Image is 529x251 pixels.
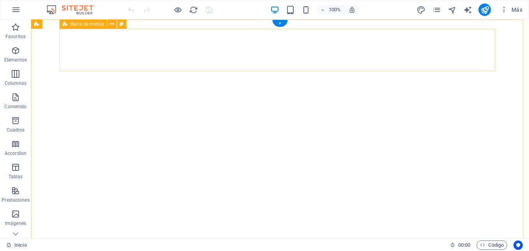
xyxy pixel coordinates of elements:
[432,5,441,14] button: pages
[476,240,507,250] button: Código
[447,5,457,14] button: navigator
[189,5,198,14] button: reload
[500,6,522,14] span: Más
[173,5,182,14] button: Haz clic para salir del modo de previsualización y seguir editando
[317,5,344,14] button: 100%
[432,5,441,14] i: Páginas (Ctrl+Alt+S)
[272,20,287,27] div: +
[349,6,356,13] i: Al redimensionar, ajustar el nivel de zoom automáticamente para ajustarse al dispositivo elegido.
[480,5,489,14] i: Publicar
[5,80,27,86] p: Columnas
[417,5,426,14] i: Diseño (Ctrl+Alt+Y)
[458,240,470,250] span: 00 00
[45,5,103,14] img: Editor Logo
[513,240,523,250] button: Usercentrics
[328,5,341,14] h6: 100%
[463,5,472,14] i: AI Writer
[71,22,104,26] span: Barra de menús
[189,5,198,14] i: Volver a cargar página
[7,127,25,133] p: Cuadros
[2,197,29,203] p: Prestaciones
[5,150,26,156] p: Accordion
[497,4,525,16] button: Más
[463,5,472,14] button: text_generator
[450,240,471,250] h6: Tiempo de la sesión
[448,5,457,14] i: Navegador
[416,5,426,14] button: design
[4,57,27,63] p: Elementos
[464,242,465,248] span: :
[478,4,491,16] button: publish
[4,104,26,110] p: Contenido
[6,240,27,250] a: Haz clic para cancelar la selección y doble clic para abrir páginas
[5,33,26,40] p: Favoritos
[480,240,504,250] span: Código
[9,174,23,180] p: Tablas
[5,220,26,226] p: Imágenes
